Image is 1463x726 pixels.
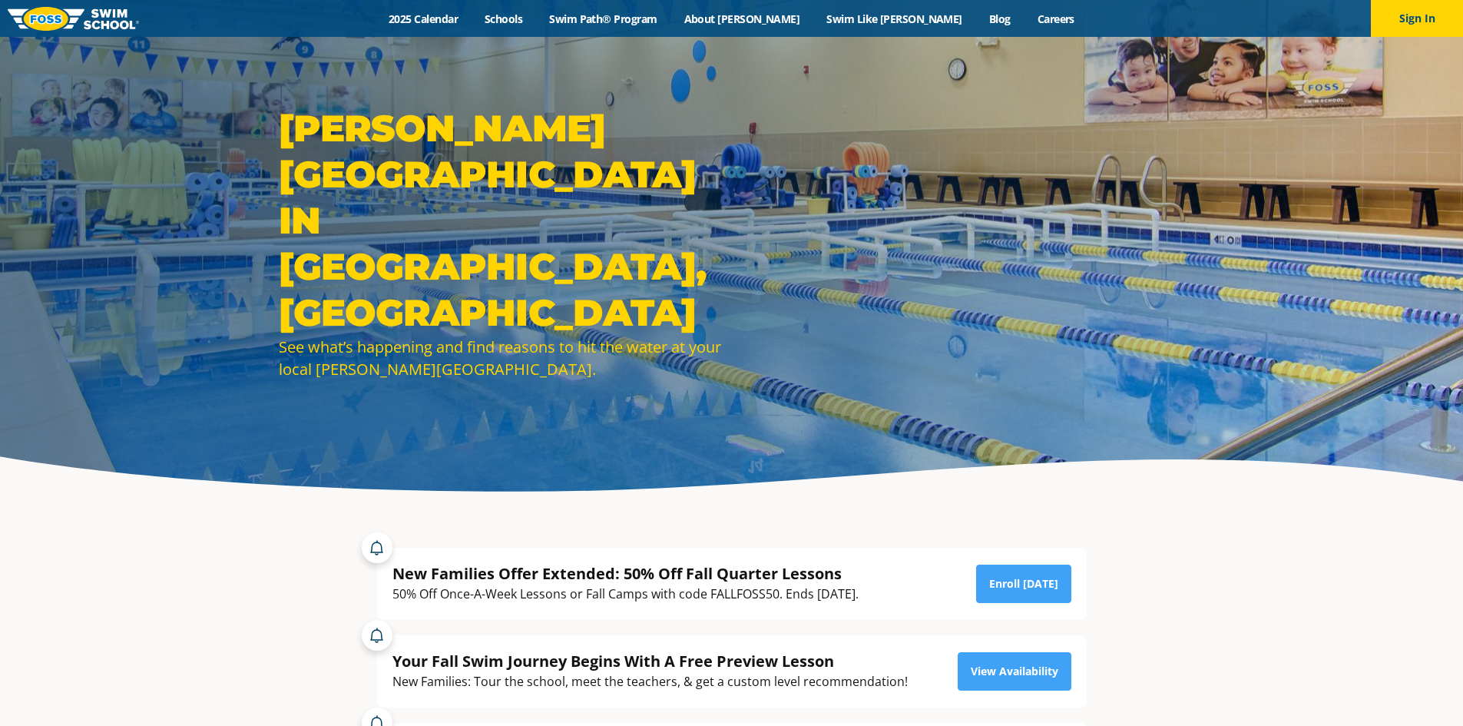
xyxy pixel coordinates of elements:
[376,12,472,26] a: 2025 Calendar
[392,563,859,584] div: New Families Offer Extended: 50% Off Fall Quarter Lessons
[813,12,976,26] a: Swim Like [PERSON_NAME]
[472,12,536,26] a: Schools
[670,12,813,26] a: About [PERSON_NAME]
[1024,12,1087,26] a: Careers
[975,12,1024,26] a: Blog
[392,584,859,605] div: 50% Off Once-A-Week Lessons or Fall Camps with code FALLFOSS50. Ends [DATE].
[958,652,1071,691] a: View Availability
[392,651,908,671] div: Your Fall Swim Journey Begins With A Free Preview Lesson
[976,565,1071,603] a: Enroll [DATE]
[279,105,724,336] h1: [PERSON_NAME][GEOGRAPHIC_DATA] in [GEOGRAPHIC_DATA], [GEOGRAPHIC_DATA]
[392,671,908,692] div: New Families: Tour the school, meet the teachers, & get a custom level recommendation!
[8,7,139,31] img: FOSS Swim School Logo
[536,12,670,26] a: Swim Path® Program
[279,336,724,380] div: See what’s happening and find reasons to hit the water at your local [PERSON_NAME][GEOGRAPHIC_DATA].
